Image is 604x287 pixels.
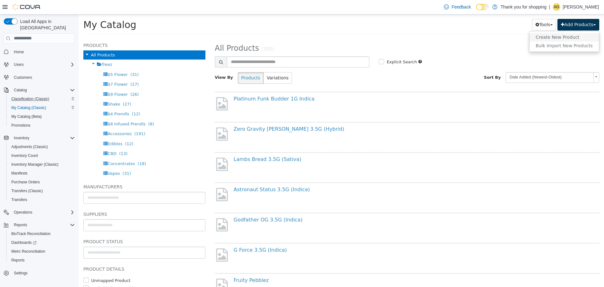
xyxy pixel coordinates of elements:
a: Reports [9,256,27,264]
span: Treez [23,48,34,52]
span: Customers [14,75,32,80]
a: Fruity Pebblez [155,263,190,269]
a: Adjustments (Classic) [9,143,50,151]
span: (18) [59,147,68,152]
span: Inventory [14,135,29,141]
a: My Catalog (Beta) [9,113,44,120]
span: Reports [9,256,75,264]
span: Shake [29,87,42,92]
a: Dashboards [9,239,39,246]
span: Operations [14,210,32,215]
span: CBD [29,137,38,141]
img: missing-image.png [136,82,150,97]
span: My Catalog (Classic) [9,104,75,112]
p: [PERSON_NAME] [563,3,599,11]
span: All Products [136,29,181,38]
span: Catalog [14,88,27,93]
span: My Catalog (Classic) [11,105,46,110]
button: Catalog [11,86,29,94]
a: Metrc Reconciliation [9,248,48,255]
span: Settings [11,269,75,277]
span: (12) [46,127,55,132]
span: Users [14,62,24,67]
span: Manifests [11,171,27,176]
button: Promotions [6,121,77,130]
img: missing-image.png [136,263,150,278]
button: Users [1,60,77,69]
p: Thank you for shopping [501,3,546,11]
img: missing-image.png [136,233,150,248]
span: Transfers (Classic) [11,188,43,193]
a: Zero Gravity [PERSON_NAME] 3.5G (Hybrid) [155,112,266,118]
span: Date Added (Newest-Oldest) [427,58,512,68]
img: Cova [13,4,41,10]
a: Feedback [441,1,473,13]
span: (191) [56,117,67,122]
span: Classification (Classic) [9,95,75,103]
a: Settings [11,269,30,277]
span: Transfers [9,196,75,204]
button: Inventory [1,134,77,142]
span: Load All Apps in [GEOGRAPHIC_DATA] [18,18,75,31]
div: Alejandro Gomez [553,3,560,11]
span: Inventory Manager (Classic) [9,161,75,168]
h5: Manufacturers [5,169,127,176]
span: (26) [52,77,60,82]
span: Classification (Classic) [11,96,49,101]
button: Operations [1,208,77,217]
span: Concentrates [29,147,56,152]
a: Transfers (Classic) [9,187,45,195]
span: Inventory Count [9,152,75,159]
span: Customers [11,73,75,81]
a: Astronaut Status 3.5G (Indica) [155,172,232,178]
span: Purchase Orders [9,178,75,186]
span: $5 Flower [29,58,49,62]
img: missing-image.png [136,112,150,127]
span: Purchase Orders [11,180,40,185]
a: BioTrack Reconciliation [9,230,53,238]
span: My Catalog (Beta) [11,114,42,119]
input: Dark Mode [476,4,489,10]
span: All Products [12,38,36,43]
p: | [549,3,550,11]
button: My Catalog (Beta) [6,112,77,121]
a: Bulk Import New Products [451,27,520,36]
span: Home [11,48,75,56]
a: Godfather OG 3.5G (Indica) [155,202,224,208]
button: Reports [1,221,77,229]
span: My Catalog (Beta) [9,113,75,120]
a: Dashboards [6,238,77,247]
h5: Product Status [5,223,127,231]
a: Date Added (Newest-Oldest) [427,58,521,68]
span: Transfers (Classic) [9,187,75,195]
span: $7 Flower [29,67,49,72]
img: missing-image.png [136,142,150,158]
span: (13) [41,137,49,141]
span: (31) [52,58,60,62]
span: (12) [53,97,62,102]
button: Customers [1,73,77,82]
button: BioTrack Reconciliation [6,229,77,238]
img: missing-image.png [136,203,150,218]
a: Home [11,48,26,56]
button: Variations [185,58,213,69]
span: $4 Prerolls [29,97,50,102]
span: Transfers [11,197,27,202]
h5: Product Details [5,251,127,258]
button: Settings [1,268,77,278]
span: (8) [70,107,75,112]
span: Metrc Reconciliation [9,248,75,255]
button: Metrc Reconciliation [6,247,77,256]
span: Reports [11,221,75,229]
a: Create New Product [451,19,520,27]
button: Home [1,47,77,56]
button: Inventory Count [6,151,77,160]
span: Feedback [451,4,471,10]
button: Tools [453,4,478,16]
img: missing-image.png [136,172,150,188]
span: (31) [44,157,53,161]
a: Lambs Bread 3.5G (Sativa) [155,142,223,148]
a: Purchase Orders [9,178,42,186]
span: Dashboards [9,239,75,246]
span: Adjustments (Classic) [9,143,75,151]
